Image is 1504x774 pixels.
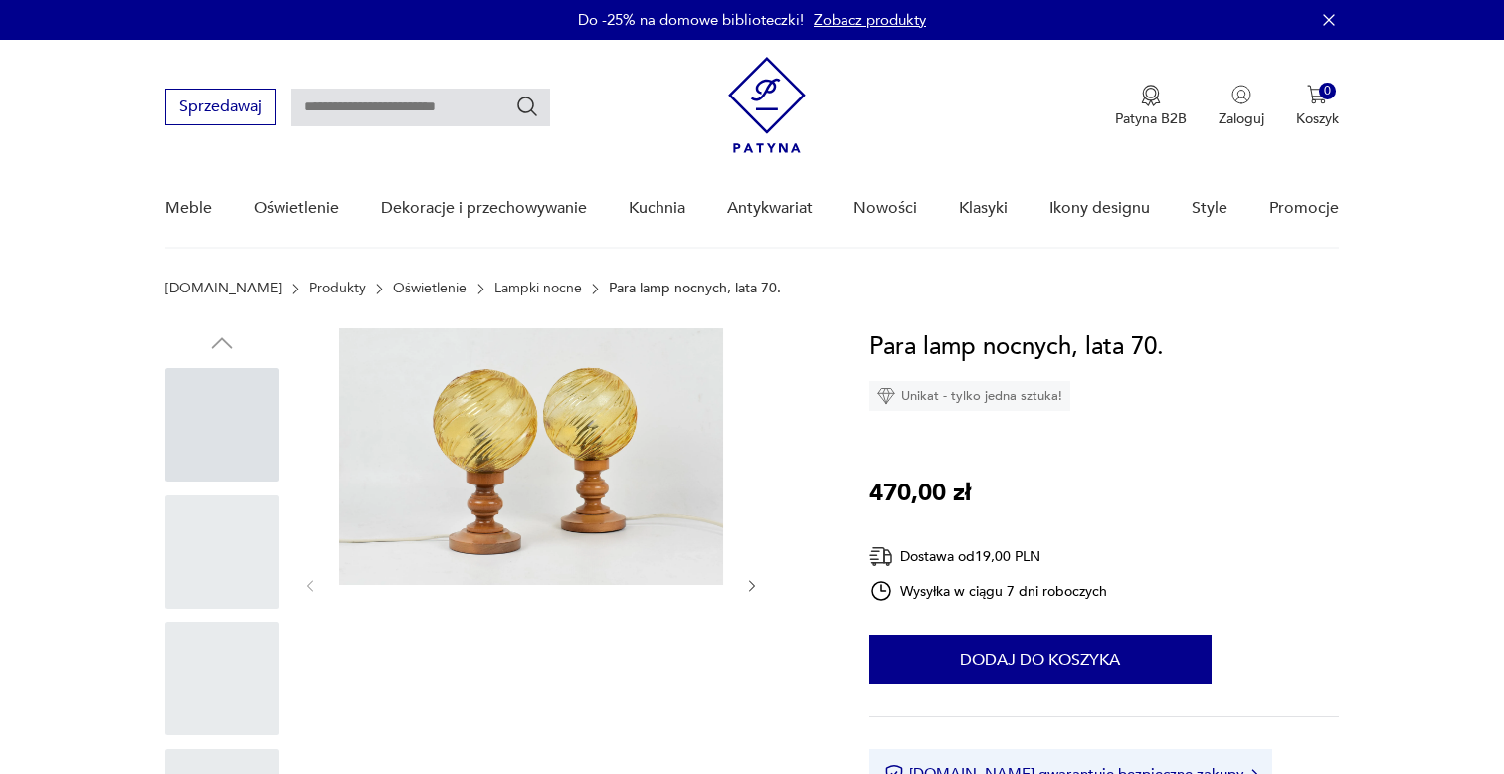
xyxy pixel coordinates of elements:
p: Koszyk [1296,109,1339,128]
p: Patyna B2B [1115,109,1187,128]
img: Ikona diamentu [877,387,895,405]
div: Dostawa od 19,00 PLN [869,544,1108,569]
a: Lampki nocne [494,281,582,296]
button: Szukaj [515,95,539,118]
p: Do -25% na domowe biblioteczki! [578,10,804,30]
a: Kuchnia [629,170,685,247]
img: Ikonka użytkownika [1231,85,1251,104]
div: Unikat - tylko jedna sztuka! [869,381,1070,411]
button: Patyna B2B [1115,85,1187,128]
div: 0 [1319,83,1336,99]
a: Oświetlenie [393,281,467,296]
a: Klasyki [959,170,1008,247]
a: Style [1192,170,1227,247]
button: Zaloguj [1219,85,1264,128]
a: Meble [165,170,212,247]
a: Produkty [309,281,366,296]
img: Patyna - sklep z meblami i dekoracjami vintage [728,57,806,153]
button: Dodaj do koszyka [869,635,1212,684]
button: 0Koszyk [1296,85,1339,128]
img: Ikona koszyka [1307,85,1327,104]
img: Ikona dostawy [869,544,893,569]
a: Ikony designu [1049,170,1150,247]
img: Zdjęcie produktu Para lamp nocnych, lata 70. [339,328,723,585]
a: Promocje [1269,170,1339,247]
p: 470,00 zł [869,475,971,512]
a: [DOMAIN_NAME] [165,281,282,296]
a: Nowości [853,170,917,247]
p: Para lamp nocnych, lata 70. [609,281,781,296]
a: Dekoracje i przechowywanie [381,170,587,247]
a: Oświetlenie [254,170,339,247]
img: Ikona medalu [1141,85,1161,106]
a: Zobacz produkty [814,10,926,30]
a: Sprzedawaj [165,101,276,115]
h1: Para lamp nocnych, lata 70. [869,328,1164,366]
a: Antykwariat [727,170,813,247]
p: Zaloguj [1219,109,1264,128]
a: Ikona medaluPatyna B2B [1115,85,1187,128]
div: Wysyłka w ciągu 7 dni roboczych [869,579,1108,603]
button: Sprzedawaj [165,89,276,125]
